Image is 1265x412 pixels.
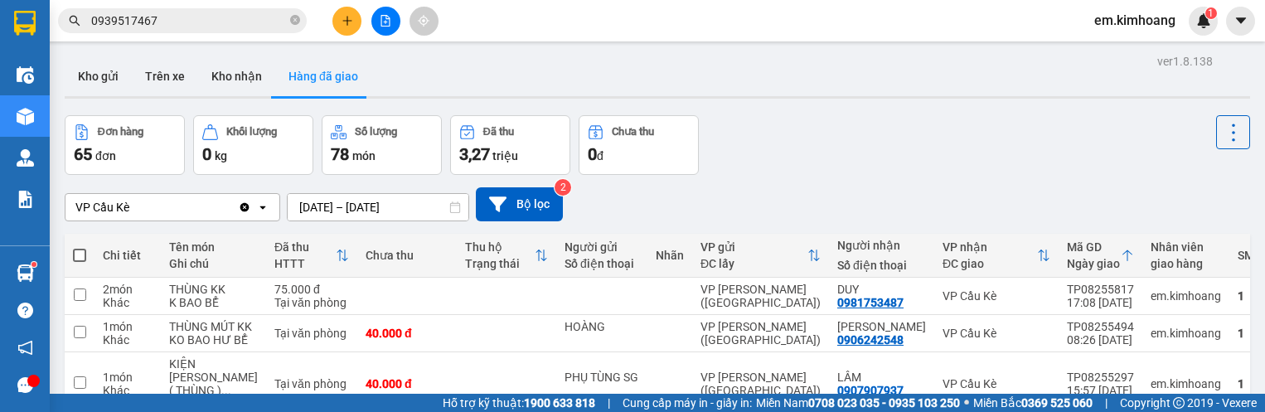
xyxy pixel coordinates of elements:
[17,303,33,318] span: question-circle
[1151,289,1221,303] div: em.kimhoang
[221,384,231,397] span: ...
[837,371,926,384] div: LÂM
[14,11,36,36] img: logo-vxr
[1205,7,1217,19] sup: 1
[943,377,1050,390] div: VP Cầu Kè
[837,283,926,296] div: DUY
[352,149,376,162] span: món
[700,240,807,254] div: VP gửi
[597,149,603,162] span: đ
[169,357,258,397] div: KIỆN CỤC TRẮNG ( THÙNG ) KK
[837,259,926,272] div: Số điện thoại
[492,149,518,162] span: triệu
[169,320,258,333] div: THÙNG MÚT KK
[371,7,400,36] button: file-add
[459,144,490,164] span: 3,27
[837,239,926,252] div: Người nhận
[973,394,1093,412] span: Miền Bắc
[202,144,211,164] span: 0
[837,333,904,347] div: 0906242548
[169,240,258,254] div: Tên món
[132,56,198,96] button: Trên xe
[65,115,185,175] button: Đơn hàng65đơn
[169,257,258,270] div: Ghi chú
[565,257,639,270] div: Số điện thoại
[1067,320,1134,333] div: TP08255494
[274,296,349,309] div: Tại văn phòng
[1067,384,1134,397] div: 15:57 [DATE]
[131,199,133,216] input: Selected VP Cầu Kè.
[91,12,287,30] input: Tìm tên, số ĐT hoặc mã đơn
[98,126,143,138] div: Đơn hàng
[1021,396,1093,410] strong: 0369 525 060
[274,327,349,340] div: Tại văn phòng
[366,327,448,340] div: 40.000 đ
[1081,10,1189,31] span: em.kimhoang
[934,234,1059,278] th: Toggle SortBy
[17,377,33,393] span: message
[612,126,654,138] div: Chưa thu
[410,7,439,36] button: aim
[700,257,807,270] div: ĐC lấy
[290,13,300,29] span: close-circle
[565,371,639,384] div: PHỤ TÙNG SG
[274,377,349,390] div: Tại văn phòng
[418,15,429,27] span: aim
[1173,397,1185,409] span: copyright
[256,201,269,214] svg: open
[103,296,153,309] div: Khác
[465,257,535,270] div: Trạng thái
[476,187,563,221] button: Bộ lọc
[169,333,258,347] div: KO BAO HƯ BỂ
[17,108,34,125] img: warehouse-icon
[366,377,448,390] div: 40.000 đ
[169,283,258,296] div: THÙNG KK
[17,149,34,167] img: warehouse-icon
[1238,249,1261,262] div: SMS
[274,283,349,296] div: 75.000 đ
[69,15,80,27] span: search
[837,296,904,309] div: 0981753487
[169,296,258,309] div: K BAO BỂ
[837,384,904,397] div: 0907907937
[355,126,397,138] div: Số lượng
[331,144,349,164] span: 78
[483,126,514,138] div: Đã thu
[322,115,442,175] button: Số lượng78món
[274,240,336,254] div: Đã thu
[103,283,153,296] div: 2 món
[756,394,960,412] span: Miền Nam
[943,257,1037,270] div: ĐC giao
[215,149,227,162] span: kg
[74,144,92,164] span: 65
[95,149,116,162] span: đơn
[700,320,821,347] div: VP [PERSON_NAME] ([GEOGRAPHIC_DATA])
[17,264,34,282] img: warehouse-icon
[198,56,275,96] button: Kho nhận
[608,394,610,412] span: |
[1067,283,1134,296] div: TP08255817
[366,249,448,262] div: Chưa thu
[656,249,684,262] div: Nhãn
[943,327,1050,340] div: VP Cầu Kè
[103,371,153,384] div: 1 món
[275,56,371,96] button: Hàng đã giao
[808,396,960,410] strong: 0708 023 035 - 0935 103 250
[342,15,353,27] span: plus
[238,201,251,214] svg: Clear value
[524,396,595,410] strong: 1900 633 818
[1226,7,1255,36] button: caret-down
[332,7,361,36] button: plus
[588,144,597,164] span: 0
[443,394,595,412] span: Hỗ trợ kỹ thuật:
[1067,371,1134,384] div: TP08255297
[943,240,1037,254] div: VP nhận
[1067,296,1134,309] div: 17:08 [DATE]
[700,283,821,309] div: VP [PERSON_NAME] ([GEOGRAPHIC_DATA])
[1067,240,1121,254] div: Mã GD
[103,384,153,397] div: Khác
[17,340,33,356] span: notification
[964,400,969,406] span: ⚪️
[692,234,829,278] th: Toggle SortBy
[565,320,639,333] div: HOÀNG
